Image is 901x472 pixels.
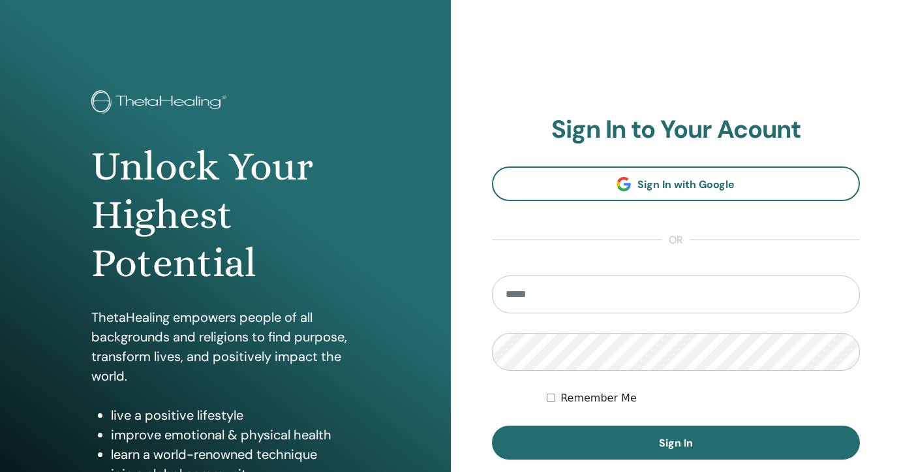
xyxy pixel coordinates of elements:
[637,178,735,191] span: Sign In with Google
[91,142,359,288] h1: Unlock Your Highest Potential
[492,115,861,145] h2: Sign In to Your Acount
[560,390,637,406] label: Remember Me
[492,166,861,201] a: Sign In with Google
[659,436,693,450] span: Sign In
[662,232,690,248] span: or
[492,426,861,460] button: Sign In
[111,445,359,464] li: learn a world-renowned technique
[547,390,860,406] div: Keep me authenticated indefinitely or until I manually logout
[91,307,359,386] p: ThetaHealing empowers people of all backgrounds and religions to find purpose, transform lives, a...
[111,405,359,425] li: live a positive lifestyle
[111,425,359,445] li: improve emotional & physical health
